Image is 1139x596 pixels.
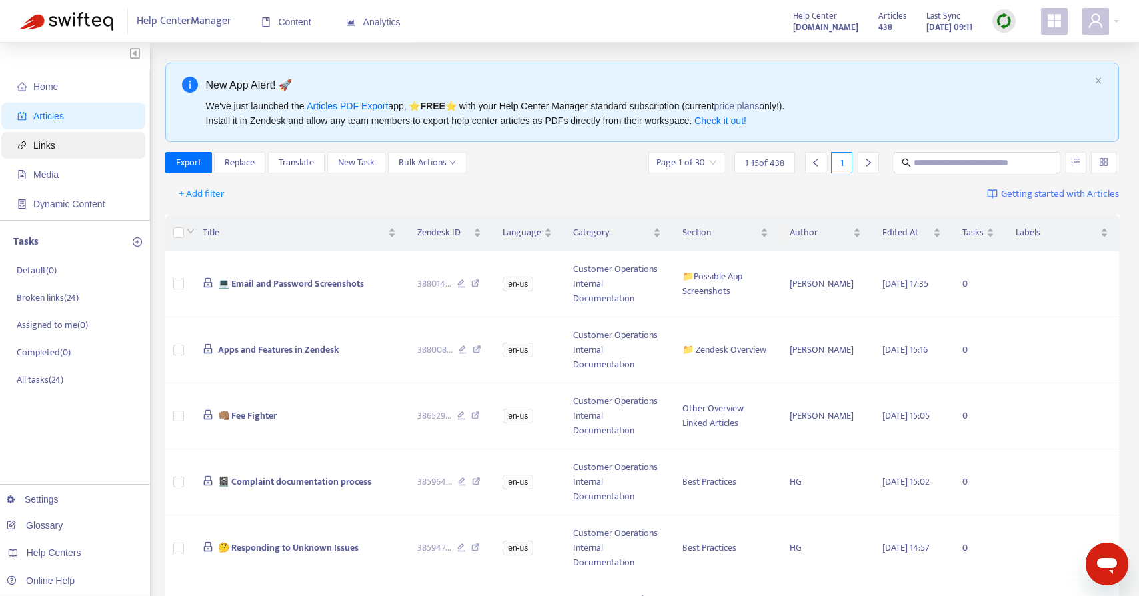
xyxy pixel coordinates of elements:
span: 386529 ... [417,409,451,423]
th: Section [672,215,778,251]
span: Zendesk ID [417,225,471,240]
span: 388014 ... [417,277,451,291]
span: down [449,159,456,166]
span: 388008 ... [417,343,453,357]
span: Home [33,81,58,92]
span: Media [33,169,59,180]
button: unordered-list [1066,152,1086,173]
span: Tasks [962,225,984,240]
span: right [864,158,873,167]
a: Glossary [7,520,63,531]
span: 💻 Email and Password Screenshots [218,276,364,291]
span: left [811,158,820,167]
span: container [17,199,27,209]
span: Articles [33,111,64,121]
img: image-link [987,189,998,199]
a: price plans [714,101,760,111]
button: New Task [327,152,385,173]
span: en-us [503,277,533,291]
span: 👊🏽 Fee Fighter [218,408,277,423]
span: Getting started with Articles [1001,187,1119,202]
th: Title [192,215,407,251]
span: [DATE] 15:05 [882,408,930,423]
img: Swifteq [20,12,113,31]
span: unordered-list [1071,157,1080,167]
strong: 438 [878,20,892,35]
td: 0 [952,449,1005,515]
td: HG [779,515,872,581]
p: Completed ( 0 ) [17,345,71,359]
a: Getting started with Articles [987,183,1119,205]
td: Other Overview Linked Articles [672,383,778,449]
span: Export [176,155,201,170]
iframe: Button to launch messaging window [1086,543,1128,585]
span: Language [503,225,541,240]
strong: [DATE] 09:11 [926,20,972,35]
td: [PERSON_NAME] [779,251,872,317]
th: Edited At [872,215,952,251]
td: [PERSON_NAME] [779,383,872,449]
th: Tasks [952,215,1005,251]
span: user [1088,13,1104,29]
span: 385964 ... [417,475,452,489]
td: Customer Operations Internal Documentation [563,515,672,581]
button: close [1094,77,1102,85]
span: [DATE] 14:57 [882,540,930,555]
span: Help Center [793,9,837,23]
a: Check it out! [694,115,746,126]
th: Zendesk ID [407,215,493,251]
span: lock [203,475,213,486]
span: lock [203,541,213,552]
span: appstore [1046,13,1062,29]
div: New App Alert! 🚀 [206,77,1090,93]
button: + Add filter [169,183,235,205]
span: Last Sync [926,9,960,23]
th: Labels [1005,215,1119,251]
td: Customer Operations Internal Documentation [563,449,672,515]
div: We've just launched the app, ⭐ ⭐️ with your Help Center Manager standard subscription (current on... [206,99,1090,128]
th: Language [492,215,563,251]
span: 🤔 Responding to Unknown Issues [218,540,359,555]
a: Online Help [7,575,75,586]
div: 1 [831,152,852,173]
span: down [187,227,195,235]
span: Section [682,225,757,240]
th: Category [563,215,672,251]
a: Settings [7,494,59,505]
p: Assigned to me ( 0 ) [17,318,88,332]
span: lock [203,409,213,420]
td: 0 [952,383,1005,449]
span: Bulk Actions [399,155,456,170]
b: FREE [420,101,445,111]
a: Articles PDF Export [307,101,388,111]
span: Apps and Features in Zendesk [218,342,339,357]
button: Replace [214,152,265,173]
span: book [261,17,271,27]
td: Customer Operations Internal Documentation [563,317,672,383]
span: plus-circle [133,237,142,247]
span: Analytics [346,17,401,27]
span: en-us [503,343,533,357]
p: Default ( 0 ) [17,263,57,277]
th: Author [779,215,872,251]
span: Content [261,17,311,27]
span: Articles [878,9,906,23]
td: 0 [952,317,1005,383]
td: HG [779,449,872,515]
button: Bulk Actionsdown [388,152,467,173]
span: Help Centers [27,547,81,558]
span: Help Center Manager [137,9,231,34]
td: 0 [952,515,1005,581]
span: Translate [279,155,314,170]
span: Replace [225,155,255,170]
span: [DATE] 17:35 [882,276,928,291]
span: area-chart [346,17,355,27]
td: [PERSON_NAME] [779,317,872,383]
td: 0 [952,251,1005,317]
span: Links [33,140,55,151]
td: Customer Operations Internal Documentation [563,251,672,317]
strong: [DOMAIN_NAME] [793,20,858,35]
td: Best Practices [672,449,778,515]
span: 1 - 15 of 438 [745,156,784,170]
